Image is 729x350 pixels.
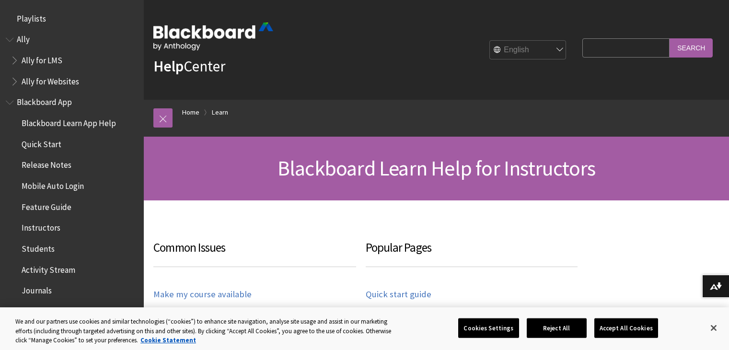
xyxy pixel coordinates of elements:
[153,57,184,76] strong: Help
[22,178,84,191] span: Mobile Auto Login
[6,11,138,27] nav: Book outline for Playlists
[458,318,519,338] button: Cookies Settings
[22,136,61,149] span: Quick Start
[212,106,228,118] a: Learn
[17,32,30,45] span: Ally
[490,41,567,60] select: Site Language Selector
[17,11,46,23] span: Playlists
[22,199,71,212] span: Feature Guide
[366,239,578,267] h3: Popular Pages
[6,32,138,90] nav: Book outline for Anthology Ally Help
[22,303,112,316] span: Courses and Organizations
[527,318,587,338] button: Reject All
[153,23,273,50] img: Blackboard by Anthology
[140,336,196,344] a: More information about your privacy, opens in a new tab
[22,283,52,296] span: Journals
[22,52,62,65] span: Ally for LMS
[22,115,116,128] span: Blackboard Learn App Help
[182,106,199,118] a: Home
[703,317,724,338] button: Close
[17,94,72,107] span: Blackboard App
[366,289,431,300] a: Quick start guide
[22,157,71,170] span: Release Notes
[153,289,252,300] a: Make my course available
[278,155,595,181] span: Blackboard Learn Help for Instructors
[22,220,60,233] span: Instructors
[153,57,225,76] a: HelpCenter
[153,239,356,267] h3: Common Issues
[22,73,79,86] span: Ally for Websites
[22,241,55,254] span: Students
[670,38,713,57] input: Search
[22,262,75,275] span: Activity Stream
[15,317,401,345] div: We and our partners use cookies and similar technologies (“cookies”) to enhance site navigation, ...
[594,318,658,338] button: Accept All Cookies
